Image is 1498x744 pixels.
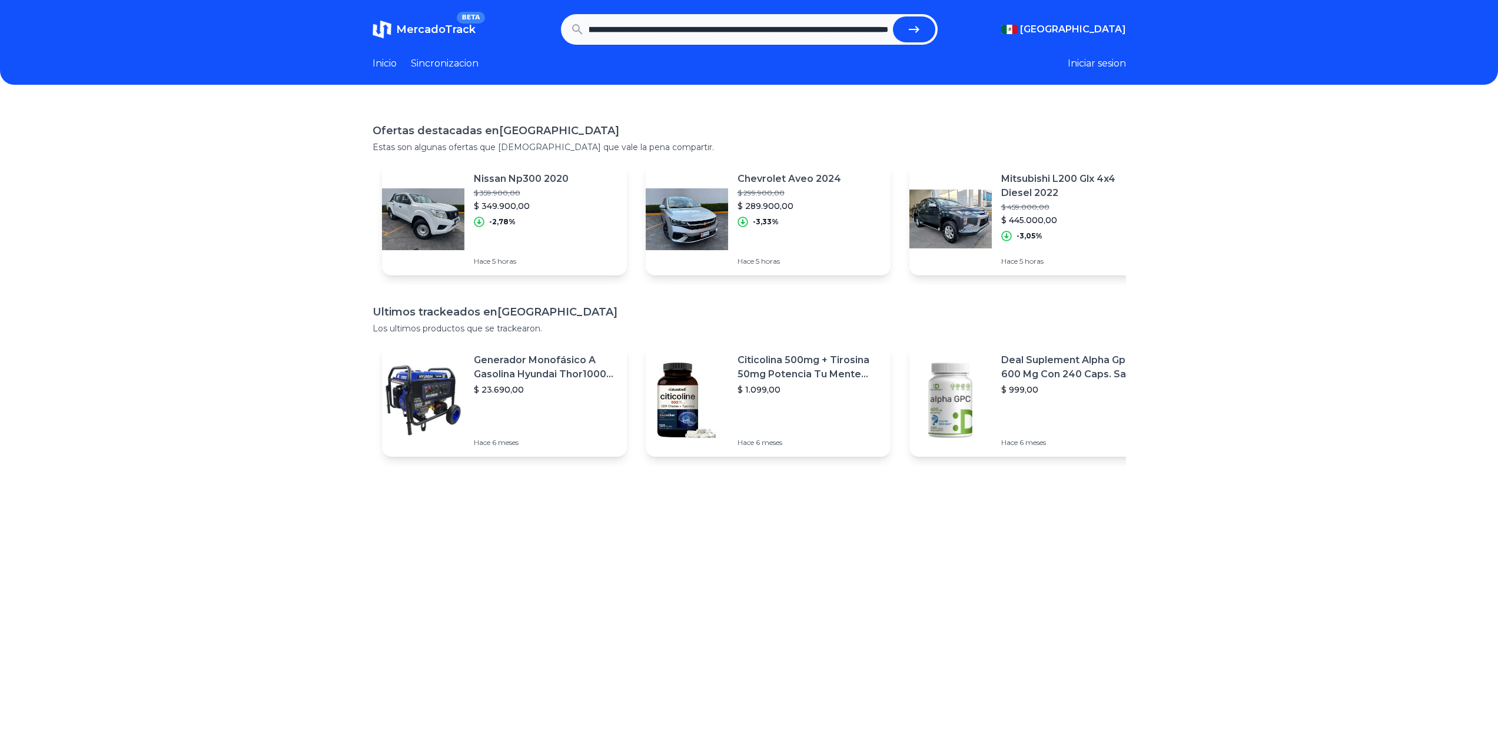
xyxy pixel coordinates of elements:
p: $ 349.900,00 [474,200,569,212]
img: Featured image [909,178,992,260]
h1: Ofertas destacadas en [GEOGRAPHIC_DATA] [373,122,1126,139]
a: Sincronizacion [411,57,479,71]
p: Mitsubishi L200 Glx 4x4 Diesel 2022 [1001,172,1145,200]
p: Hace 6 meses [738,438,881,447]
p: Citicolina 500mg + Tirosina 50mg Potencia Tu Mente (120caps) Sabor Sin Sabor [738,353,881,381]
p: $ 289.900,00 [738,200,841,212]
p: Hace 5 horas [738,257,841,266]
p: Los ultimos productos que se trackearon. [373,323,1126,334]
p: Hace 5 horas [1001,257,1145,266]
a: Featured imageMitsubishi L200 Glx 4x4 Diesel 2022$ 459.000,00$ 445.000,00-3,05%Hace 5 horas [909,162,1154,275]
span: [GEOGRAPHIC_DATA] [1020,22,1126,36]
span: MercadoTrack [396,23,476,36]
p: Hace 6 meses [1001,438,1145,447]
img: Featured image [382,178,464,260]
p: Nissan Np300 2020 [474,172,569,186]
button: [GEOGRAPHIC_DATA] [1001,22,1126,36]
p: -3,33% [753,217,779,227]
p: Generador Monofásico A Gasolina Hyundai Thor10000 P 11.5 Kw [474,353,617,381]
a: MercadoTrackBETA [373,20,476,39]
img: MercadoTrack [373,20,391,39]
a: Inicio [373,57,397,71]
p: $ 999,00 [1001,384,1145,396]
p: -2,78% [489,217,516,227]
img: Featured image [909,359,992,441]
h1: Ultimos trackeados en [GEOGRAPHIC_DATA] [373,304,1126,320]
a: Featured imageNissan Np300 2020$ 359.900,00$ 349.900,00-2,78%Hace 5 horas [382,162,627,275]
p: $ 459.000,00 [1001,202,1145,212]
a: Featured imageGenerador Monofásico A Gasolina Hyundai Thor10000 P 11.5 Kw$ 23.690,00Hace 6 meses [382,344,627,457]
span: BETA [457,12,484,24]
p: Chevrolet Aveo 2024 [738,172,841,186]
img: Featured image [646,359,728,441]
img: Featured image [646,178,728,260]
p: Hace 6 meses [474,438,617,447]
p: -3,05% [1017,231,1042,241]
a: Featured imageDeal Suplement Alpha Gpc 600 Mg Con 240 Caps. Salud Cerebral Sabor S/n$ 999,00Hace ... [909,344,1154,457]
a: Featured imageChevrolet Aveo 2024$ 299.900,00$ 289.900,00-3,33%Hace 5 horas [646,162,891,275]
p: Estas son algunas ofertas que [DEMOGRAPHIC_DATA] que vale la pena compartir. [373,141,1126,153]
p: $ 299.900,00 [738,188,841,198]
p: $ 1.099,00 [738,384,881,396]
p: $ 359.900,00 [474,188,569,198]
img: Featured image [382,359,464,441]
p: $ 23.690,00 [474,384,617,396]
button: Iniciar sesion [1068,57,1126,71]
img: Mexico [1001,25,1018,34]
p: $ 445.000,00 [1001,214,1145,226]
a: Featured imageCiticolina 500mg + Tirosina 50mg Potencia Tu Mente (120caps) Sabor Sin Sabor$ 1.099... [646,344,891,457]
p: Deal Suplement Alpha Gpc 600 Mg Con 240 Caps. Salud Cerebral Sabor S/n [1001,353,1145,381]
p: Hace 5 horas [474,257,569,266]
